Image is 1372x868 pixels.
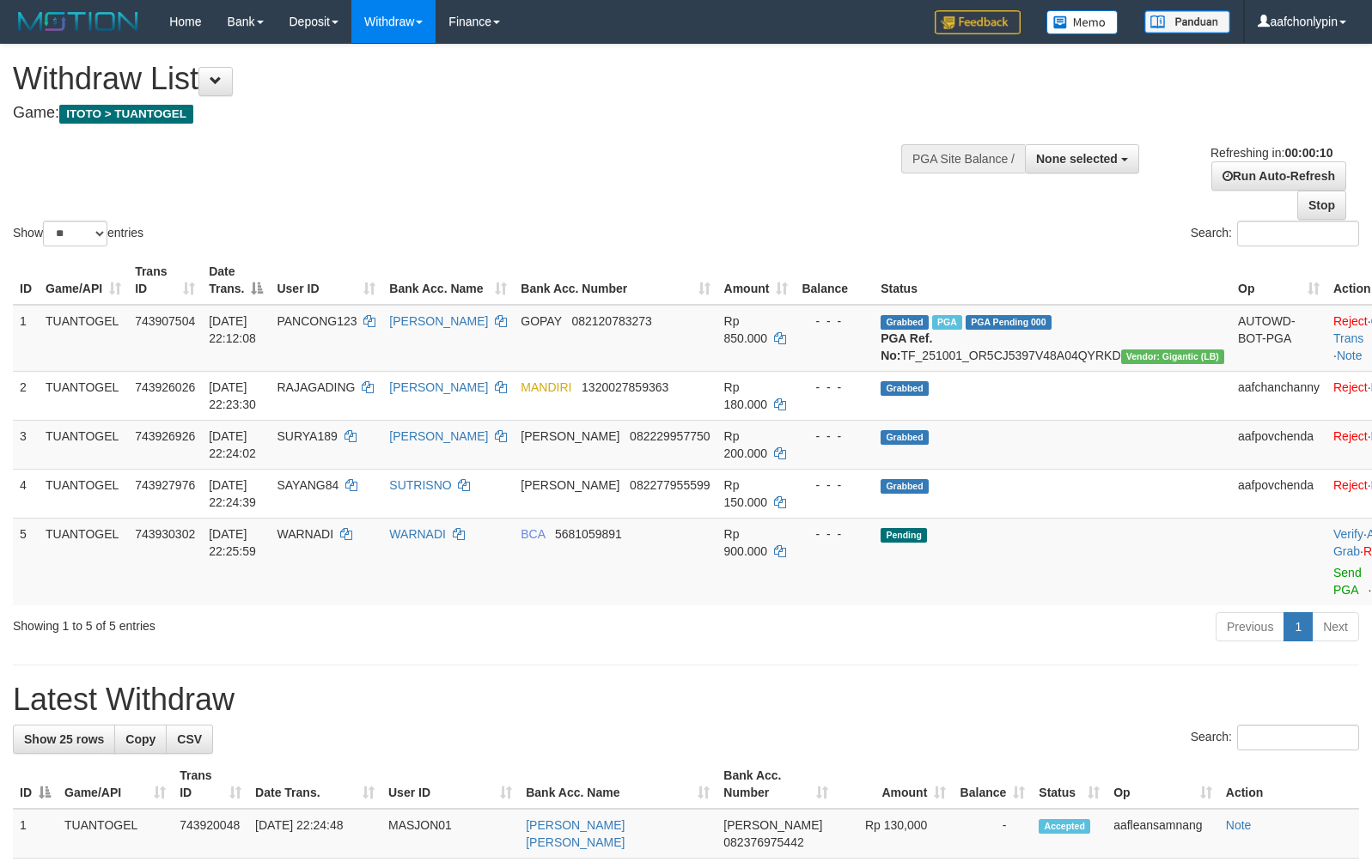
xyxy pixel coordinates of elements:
[13,760,58,809] th: ID: activate to sort column descending
[58,809,173,859] td: TUANTOGEL
[1219,760,1359,809] th: Action
[389,314,488,328] a: [PERSON_NAME]
[881,315,929,330] span: Grabbed
[1333,429,1368,443] a: Reject
[39,469,128,518] td: TUANTOGEL
[802,379,867,396] div: - - -
[953,760,1032,809] th: Balance: activate to sort column ascending
[128,256,202,305] th: Trans ID: activate to sort column ascending
[389,478,451,492] a: SUTRISNO
[1231,256,1326,305] th: Op: activate to sort column ascending
[173,760,248,809] th: Trans ID: activate to sort column ascending
[521,314,561,328] span: GOPAY
[881,479,929,494] span: Grabbed
[724,478,768,509] span: Rp 150.000
[277,527,333,541] span: WARNADI
[881,331,932,362] b: PGA Ref. No:
[1297,191,1346,220] a: Stop
[13,420,39,469] td: 3
[835,809,953,859] td: Rp 130,000
[166,725,213,754] a: CSV
[1191,221,1359,246] label: Search:
[1333,527,1363,541] a: Verify
[802,525,867,543] div: - - -
[724,429,768,460] span: Rp 200.000
[966,315,1052,330] span: PGA Pending
[277,380,355,394] span: RAJAGADING
[724,314,768,345] span: Rp 850.000
[135,429,195,443] span: 743926926
[1191,725,1359,750] label: Search:
[1231,469,1326,518] td: aafpovchenda
[716,760,835,809] th: Bank Acc. Number: activate to sort column ascending
[521,527,545,541] span: BCA
[802,476,867,494] div: - - -
[717,256,796,305] th: Amount: activate to sort column ascending
[209,314,256,345] span: [DATE] 22:12:08
[1284,612,1313,641] a: 1
[1284,146,1332,160] strong: 00:00:10
[13,305,39,372] td: 1
[248,760,381,809] th: Date Trans.: activate to sort column ascending
[173,809,248,859] td: 743920048
[519,760,716,809] th: Bank Acc. Name: activate to sort column ascending
[39,420,128,469] td: TUANTOGEL
[13,610,558,634] div: Showing 1 to 5 of 5 entries
[13,725,115,754] a: Show 25 rows
[1144,10,1230,33] img: panduan.png
[521,478,619,492] span: [PERSON_NAME]
[24,732,104,746] span: Show 25 rows
[13,9,143,34] img: MOTION_logo.png
[932,315,962,330] span: Marked by aafchonlypin
[13,256,39,305] th: ID
[177,732,202,746] span: CSV
[521,429,619,443] span: [PERSON_NAME]
[953,809,1032,859] td: -
[514,256,716,305] th: Bank Acc. Number: activate to sort column ascending
[881,528,927,543] span: Pending
[135,380,195,394] span: 743926026
[1333,380,1368,394] a: Reject
[935,10,1021,34] img: Feedback.jpg
[209,380,256,411] span: [DATE] 22:23:30
[1231,420,1326,469] td: aafpovchenda
[724,527,768,558] span: Rp 900.000
[381,760,519,809] th: User ID: activate to sort column ascending
[724,380,768,411] span: Rp 180.000
[209,527,256,558] span: [DATE] 22:25:59
[571,314,651,328] span: Copy 082120783273 to clipboard
[802,428,867,445] div: - - -
[1312,612,1359,641] a: Next
[39,256,128,305] th: Game/API: activate to sort column ascending
[135,314,195,328] span: 743907504
[1237,221,1359,246] input: Search:
[1333,566,1362,597] a: Send PGA
[881,430,929,445] span: Grabbed
[1046,10,1119,34] img: Button%20Memo.svg
[1231,371,1326,420] td: aafchanchanny
[1226,818,1252,832] a: Note
[1032,760,1107,809] th: Status: activate to sort column ascending
[39,371,128,420] td: TUANTOGEL
[1337,349,1363,362] a: Note
[39,305,128,372] td: TUANTOGEL
[43,221,107,246] select: Showentries
[521,380,571,394] span: MANDIRI
[881,381,929,396] span: Grabbed
[1231,305,1326,372] td: AUTOWD-BOT-PGA
[270,256,382,305] th: User ID: activate to sort column ascending
[125,732,155,746] span: Copy
[389,527,446,541] a: WARNADI
[13,469,39,518] td: 4
[630,478,710,492] span: Copy 082277955599 to clipboard
[723,835,803,849] span: Copy 082376975442 to clipboard
[1121,349,1225,364] span: Vendor URL: https://dashboard.q2checkout.com/secure
[582,380,668,394] span: Copy 1320027859363 to clipboard
[39,518,128,605] td: TUANTOGEL
[901,144,1025,173] div: PGA Site Balance /
[1107,809,1219,859] td: aafleansamnang
[1211,161,1346,191] a: Run Auto-Refresh
[135,527,195,541] span: 743930302
[13,809,58,859] td: 1
[874,305,1231,372] td: TF_251001_OR5CJ5397V48A04QYRKD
